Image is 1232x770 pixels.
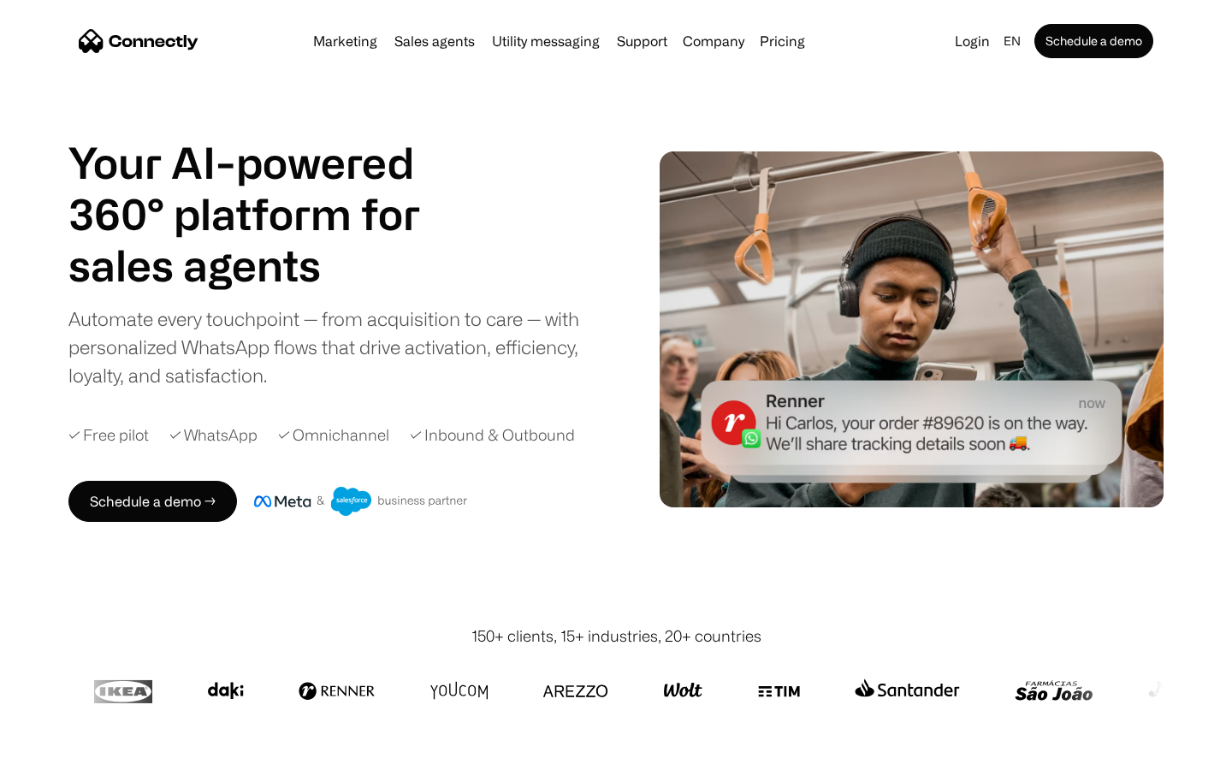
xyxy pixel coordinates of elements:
[485,34,607,48] a: Utility messaging
[68,481,237,522] a: Schedule a demo →
[948,29,997,53] a: Login
[68,423,149,447] div: ✓ Free pilot
[306,34,384,48] a: Marketing
[678,29,749,53] div: Company
[169,423,258,447] div: ✓ WhatsApp
[1034,24,1153,58] a: Schedule a demo
[471,625,761,648] div: 150+ clients, 15+ industries, 20+ countries
[68,240,462,291] h1: sales agents
[753,34,812,48] a: Pricing
[68,305,607,389] div: Automate every touchpoint — from acquisition to care — with personalized WhatsApp flows that driv...
[68,240,462,291] div: 1 of 4
[278,423,389,447] div: ✓ Omnichannel
[254,487,468,516] img: Meta and Salesforce business partner badge.
[683,29,744,53] div: Company
[410,423,575,447] div: ✓ Inbound & Outbound
[997,29,1031,53] div: en
[68,240,462,291] div: carousel
[79,28,198,54] a: home
[17,738,103,764] aside: Language selected: English
[610,34,674,48] a: Support
[1004,29,1021,53] div: en
[388,34,482,48] a: Sales agents
[68,137,462,240] h1: Your AI-powered 360° platform for
[34,740,103,764] ul: Language list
